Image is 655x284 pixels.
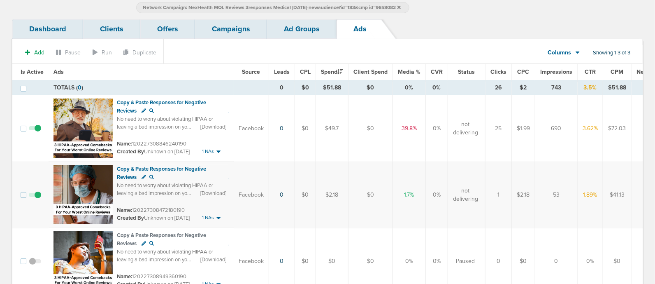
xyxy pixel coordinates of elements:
[316,162,348,228] td: $2.18
[200,256,226,263] span: [Download]
[485,162,512,228] td: 1
[234,95,269,162] td: Facebook
[512,80,535,95] td: $2
[393,80,426,95] td: 0%
[195,19,267,39] a: Campaigns
[398,68,420,75] span: Media %
[202,148,214,155] span: 1 NAs
[548,49,571,57] span: Columns
[117,207,185,214] small: 120227308472180190
[353,68,388,75] span: Client Spend
[295,95,316,162] td: $0
[585,68,596,75] span: CTR
[456,257,475,265] span: Paused
[53,99,113,158] img: Ad image
[535,80,578,95] td: 743
[242,68,260,75] span: Source
[321,68,343,75] span: Spend
[140,19,195,39] a: Offers
[578,162,603,228] td: 1.89%
[117,214,190,222] small: Unknown on [DATE]
[117,141,132,147] span: Name:
[453,120,478,136] span: not delivering
[426,95,448,162] td: 0%
[117,207,132,214] span: Name:
[117,148,190,155] small: Unknown on [DATE]
[316,80,348,95] td: $51.88
[348,80,393,95] td: $0
[490,68,506,75] span: Clicks
[234,162,269,228] td: Facebook
[117,99,206,114] span: Copy & Paste Responses for Negative Reviews
[295,162,316,228] td: $0
[593,49,630,56] span: Showing 1-3 of 3
[117,148,144,155] span: Created By
[393,95,426,162] td: 39.8%
[12,19,83,39] a: Dashboard
[117,232,206,247] span: Copy & Paste Responses for Negative Reviews
[274,68,290,75] span: Leads
[49,80,234,95] td: TOTALS ( )
[603,162,632,228] td: $41.13
[267,19,337,39] a: Ad Groups
[512,162,535,228] td: $2.18
[300,68,311,75] span: CPL
[603,80,632,95] td: $51.88
[53,68,64,75] span: Ads
[485,95,512,162] td: 25
[143,4,401,11] span: Network Campaign: NexHealth MQL Reviews 3responses Medical [DATE]-newaudience?id=183&cmp id=9658082
[117,166,206,181] span: Copy & Paste Responses for Negative Reviews
[426,162,448,228] td: 0%
[117,141,186,147] small: 120227308846240190
[348,162,393,228] td: $0
[280,191,284,198] a: 0
[540,68,572,75] span: Impressions
[535,162,578,228] td: 53
[603,95,632,162] td: $72.03
[78,84,81,91] span: 0
[269,80,295,95] td: 0
[280,125,284,132] a: 0
[295,80,316,95] td: $0
[117,273,132,280] span: Name:
[393,162,426,228] td: 1.7%
[280,258,284,265] a: 0
[202,214,214,221] span: 1 NAs
[578,80,603,95] td: 3.5%
[535,95,578,162] td: 690
[53,165,113,224] img: Ad image
[426,80,448,95] td: 0%
[611,68,624,75] span: CPM
[348,95,393,162] td: $0
[578,95,603,162] td: 3.62%
[431,68,443,75] span: CVR
[485,80,512,95] td: 26
[117,182,229,221] span: No need to worry about violating HIPAA or leaving a bad impression on your online profiles. Grab ...
[458,68,475,75] span: Status
[117,116,229,155] span: No need to worry about violating HIPAA or leaving a bad impression on your online profiles. Grab ...
[512,95,535,162] td: $1.99
[316,95,348,162] td: $49.7
[518,68,530,75] span: CPC
[200,123,226,131] span: [Download]
[34,49,44,56] span: Add
[117,273,186,280] small: 120227308949360190
[83,19,140,39] a: Clients
[117,215,144,221] span: Created By
[337,19,383,39] a: Ads
[200,190,226,197] span: [Download]
[21,68,44,75] span: Is Active
[21,47,49,59] button: Add
[453,187,478,203] span: not delivering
